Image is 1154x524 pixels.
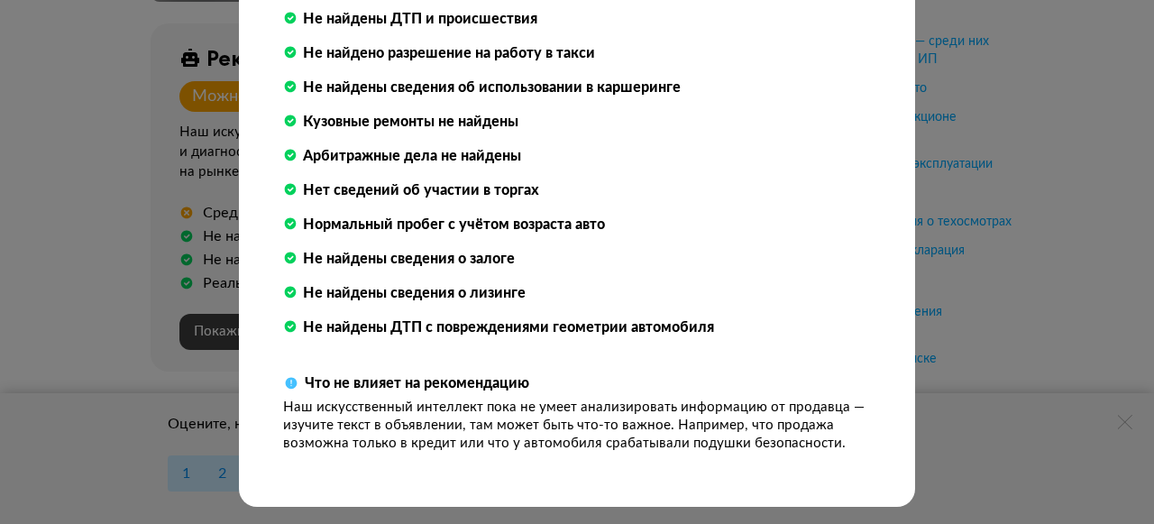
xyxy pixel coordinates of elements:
div: Не найдены сведения о лизинге [303,283,526,303]
div: Кузовные ремонты не найдены [303,112,518,132]
div: Не найдены ДТП и происшествия [303,9,537,29]
div: Не найдено разрешение на работу в такси [303,43,595,63]
div: Что не влияет на рекомендацию [305,373,529,393]
div: Арбитражные дела не найдены [303,146,521,166]
div: Не найдены ДТП с повреждениями геометрии автомобиля [303,317,714,337]
div: Не найдены сведения об использовании в каршеринге [303,78,681,97]
div: Наш искусственный интеллект пока не умеет анализировать информацию от продавца — изучите текст в ... [283,399,871,453]
div: Нет сведений об участии в торгах [303,180,539,200]
div: Нормальный пробег с учётом возраста авто [303,215,605,234]
div: Не найдены сведения о залоге [303,249,515,269]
